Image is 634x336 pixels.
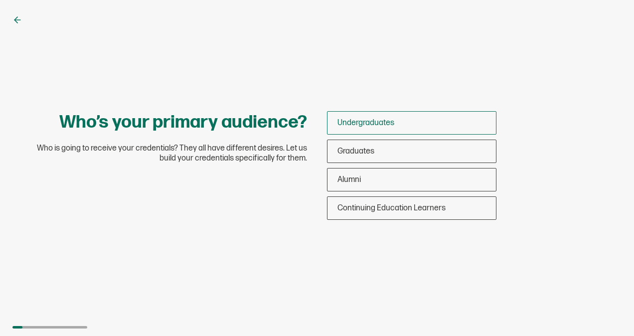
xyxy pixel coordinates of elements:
[337,203,446,213] span: Continuing Education Learners
[28,144,307,164] span: Who is going to receive your credentials? They all have different desires. Let us build your cred...
[337,175,361,184] span: Alumni
[59,111,307,134] h1: Who’s your primary audience?
[337,147,374,156] span: Graduates
[584,288,634,336] iframe: Chat Widget
[337,118,394,128] span: Undergraduates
